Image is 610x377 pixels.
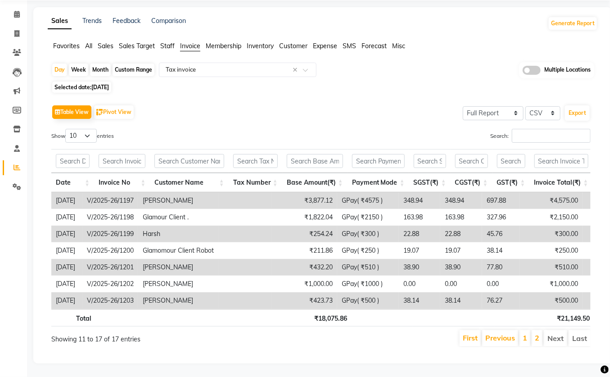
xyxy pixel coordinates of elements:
[490,129,591,143] label: Search:
[48,13,72,29] a: Sales
[482,259,520,276] td: 77.80
[51,292,82,309] td: [DATE]
[414,154,446,168] input: Search SGST(₹)
[520,209,583,226] td: ₹2,150.00
[94,105,134,119] button: Pivot View
[482,242,520,259] td: 38.14
[565,105,590,121] button: Export
[482,209,520,226] td: 327.96
[493,173,530,192] th: GST(₹): activate to sort column ascending
[51,242,82,259] td: [DATE]
[455,154,488,168] input: Search CGST(₹)
[520,192,583,209] td: ₹4,575.00
[440,276,482,292] td: 0.00
[52,64,67,76] div: Day
[520,226,583,242] td: ₹300.00
[52,105,91,119] button: Table View
[544,66,591,75] span: Multiple Locations
[69,64,88,76] div: Week
[409,173,451,192] th: SGST(₹): activate to sort column ascending
[482,276,520,292] td: 0.00
[233,154,278,168] input: Search Tax Number
[293,65,300,75] span: Clear all
[549,17,597,30] button: Generate Report
[272,209,337,226] td: ₹1,822.04
[399,192,440,209] td: 348.94
[272,259,337,276] td: ₹432.20
[154,154,224,168] input: Search Customer Name
[337,209,399,226] td: GPay( ₹2150 )
[337,276,399,292] td: GPay( ₹1000 )
[272,226,337,242] td: ₹254.24
[51,259,82,276] td: [DATE]
[482,226,520,242] td: 45.76
[287,309,352,327] th: ₹18,075.86
[82,209,138,226] td: V/2025-26/1198
[512,129,591,143] input: Search:
[440,259,482,276] td: 38.90
[399,242,440,259] td: 19.07
[520,259,583,276] td: ₹510.00
[313,42,337,50] span: Expense
[352,154,405,168] input: Search Payment Mode
[82,242,138,259] td: V/2025-26/1200
[279,42,307,50] span: Customer
[272,192,337,209] td: ₹3,877.12
[520,276,583,292] td: ₹1,000.00
[440,192,482,209] td: 348.94
[337,259,399,276] td: GPay( ₹510 )
[51,226,82,242] td: [DATE]
[535,333,539,342] a: 2
[337,226,399,242] td: GPay( ₹300 )
[51,276,82,292] td: [DATE]
[138,292,218,309] td: [PERSON_NAME]
[392,42,405,50] span: Misc
[82,192,138,209] td: V/2025-26/1197
[247,42,274,50] span: Inventory
[440,292,482,309] td: 38.14
[160,42,175,50] span: Staff
[138,226,218,242] td: Harsh
[206,42,241,50] span: Membership
[91,84,109,91] span: [DATE]
[399,209,440,226] td: 163.98
[343,42,356,50] span: SMS
[272,276,337,292] td: ₹1,000.00
[520,292,583,309] td: ₹500.00
[96,109,103,116] img: pivot.png
[82,276,138,292] td: V/2025-26/1202
[272,242,337,259] td: ₹211.86
[523,333,527,342] a: 1
[287,154,343,168] input: Search Base Amount(₹)
[82,259,138,276] td: V/2025-26/1201
[520,242,583,259] td: ₹250.00
[90,64,111,76] div: Month
[56,154,90,168] input: Search Date
[53,42,80,50] span: Favorites
[138,276,218,292] td: [PERSON_NAME]
[532,309,594,327] th: ₹21,149.50
[440,242,482,259] td: 19.07
[65,129,97,143] select: Showentries
[138,259,218,276] td: [PERSON_NAME]
[180,42,200,50] span: Invoice
[440,209,482,226] td: 163.98
[150,173,228,192] th: Customer Name: activate to sort column ascending
[138,192,218,209] td: [PERSON_NAME]
[94,173,150,192] th: Invoice No: activate to sort column ascending
[82,292,138,309] td: V/2025-26/1203
[399,259,440,276] td: 38.90
[113,64,154,76] div: Custom Range
[440,226,482,242] td: 22.88
[272,292,337,309] td: ₹423.73
[229,173,282,192] th: Tax Number: activate to sort column ascending
[82,226,138,242] td: V/2025-26/1199
[399,276,440,292] td: 0.00
[337,242,399,259] td: GPay( ₹250 )
[482,292,520,309] td: 76.27
[530,173,593,192] th: Invoice Total(₹): activate to sort column ascending
[119,42,155,50] span: Sales Target
[51,309,96,327] th: Total
[399,292,440,309] td: 38.14
[361,42,387,50] span: Forecast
